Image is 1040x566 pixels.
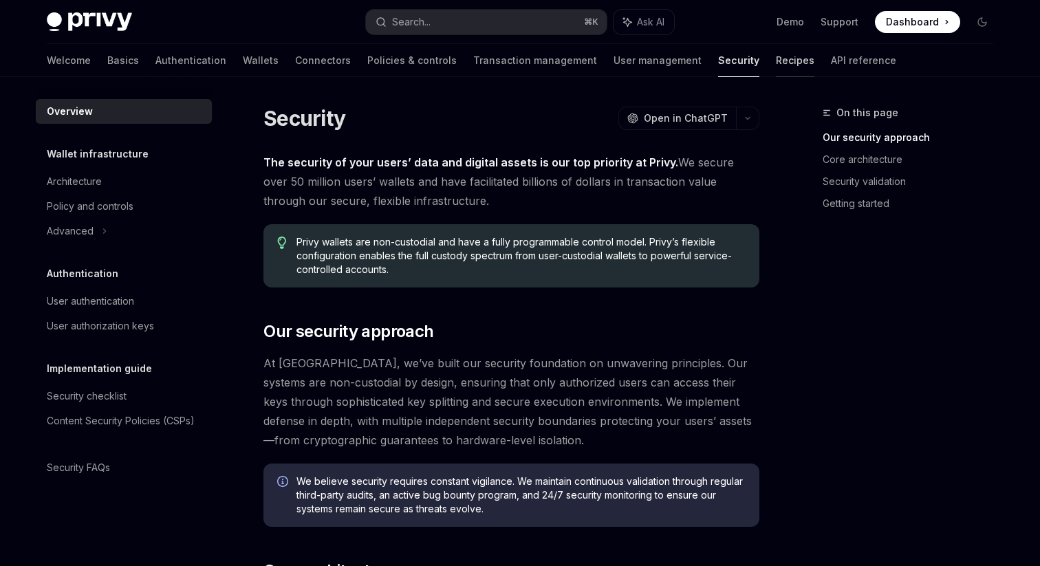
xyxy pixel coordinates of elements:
span: Dashboard [886,15,939,29]
a: Connectors [295,44,351,77]
img: dark logo [47,12,132,32]
svg: Info [277,476,291,490]
a: Welcome [47,44,91,77]
a: Architecture [36,169,212,194]
h1: Security [263,106,345,131]
a: Security checklist [36,384,212,409]
span: Ask AI [637,15,664,29]
span: We believe security requires constant vigilance. We maintain continuous validation through regula... [296,475,746,516]
button: Open in ChatGPT [618,107,736,130]
a: Transaction management [473,44,597,77]
div: Overview [47,103,93,120]
a: Security [718,44,759,77]
a: Policy and controls [36,194,212,219]
span: We secure over 50 million users’ wallets and have facilitated billions of dollars in transaction ... [263,153,759,210]
a: Recipes [776,44,814,77]
a: API reference [831,44,896,77]
div: Advanced [47,223,94,239]
a: Policies & controls [367,44,457,77]
a: Getting started [823,193,1004,215]
div: Search... [392,14,431,30]
span: At [GEOGRAPHIC_DATA], we’ve built our security foundation on unwavering principles. Our systems a... [263,353,759,450]
div: Security checklist [47,388,127,404]
div: Content Security Policies (CSPs) [47,413,195,429]
div: Policy and controls [47,198,133,215]
a: Security FAQs [36,455,212,480]
a: Authentication [155,44,226,77]
a: Our security approach [823,127,1004,149]
a: Demo [777,15,804,29]
h5: Wallet infrastructure [47,146,149,162]
strong: The security of your users’ data and digital assets is our top priority at Privy. [263,155,678,169]
span: Our security approach [263,320,433,342]
span: ⌘ K [584,17,598,28]
span: Open in ChatGPT [644,111,728,125]
a: User authentication [36,289,212,314]
a: Dashboard [875,11,960,33]
svg: Tip [277,237,287,249]
div: Security FAQs [47,459,110,476]
a: Overview [36,99,212,124]
a: User authorization keys [36,314,212,338]
h5: Authentication [47,265,118,282]
div: User authorization keys [47,318,154,334]
span: On this page [836,105,898,121]
a: Wallets [243,44,279,77]
h5: Implementation guide [47,360,152,377]
a: Security validation [823,171,1004,193]
div: User authentication [47,293,134,309]
a: Support [821,15,858,29]
button: Search...⌘K [366,10,607,34]
a: Core architecture [823,149,1004,171]
a: User management [614,44,702,77]
span: Privy wallets are non-custodial and have a fully programmable control model. Privy’s flexible con... [296,235,746,276]
div: Architecture [47,173,102,190]
a: Content Security Policies (CSPs) [36,409,212,433]
button: Toggle dark mode [971,11,993,33]
button: Ask AI [614,10,674,34]
a: Basics [107,44,139,77]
